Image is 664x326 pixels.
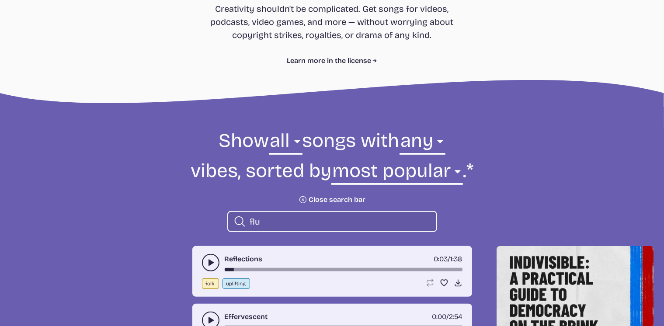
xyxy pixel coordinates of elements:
button: folk [202,278,219,289]
form: Show songs with vibes, sorted by . [94,128,570,232]
button: play-pause toggle [202,254,219,271]
span: timer [432,312,447,321]
span: 2:54 [449,312,462,321]
button: Close search bar [299,195,366,204]
button: Loop [426,278,435,287]
button: Favorite [440,278,448,287]
input: search [250,216,429,227]
span: 1:38 [451,255,462,263]
button: uplifting [222,278,250,289]
a: Reflections [225,254,263,264]
div: / [434,254,462,264]
span: timer [434,255,448,263]
select: sorting [331,158,463,188]
select: genre [269,128,302,158]
select: vibe [400,128,445,158]
a: Learn more in the license [287,55,377,66]
p: Creativity shouldn't be complicated. Get songs for videos, podcasts, video games, and more — with... [206,2,458,42]
div: song-time-bar [225,268,462,271]
a: Effervescent [225,312,268,322]
div: / [432,312,462,322]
